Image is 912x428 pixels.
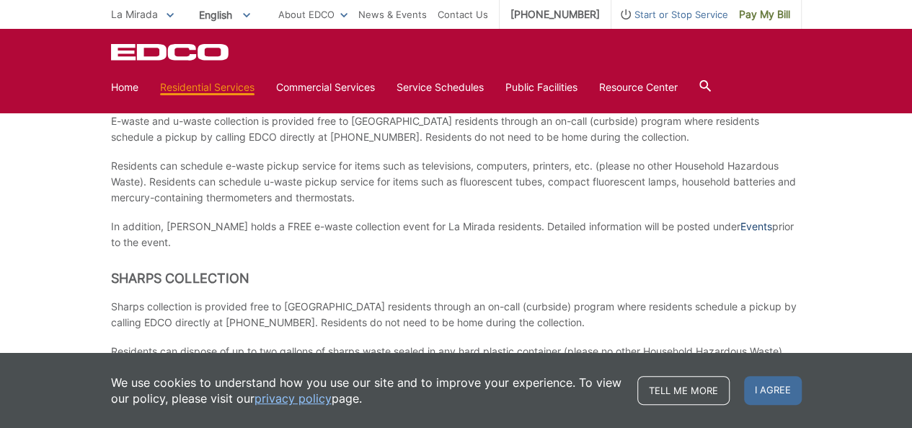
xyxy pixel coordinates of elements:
[744,376,802,405] span: I agree
[111,375,623,406] p: We use cookies to understand how you use our site and to improve your experience. To view our pol...
[254,390,332,406] a: privacy policy
[358,6,427,22] a: News & Events
[160,79,254,95] a: Residential Services
[111,158,802,206] p: Residents can schedule e-waste pickup service for items such as televisions, computers, printers,...
[111,271,802,287] h2: Sharps Collection
[111,8,158,20] span: La Mirada
[637,376,730,405] a: Tell me more
[276,79,375,95] a: Commercial Services
[397,79,484,95] a: Service Schedules
[111,43,231,61] a: EDCD logo. Return to the homepage.
[111,219,802,250] p: In addition, [PERSON_NAME] holds a FREE e-waste collection event for La Mirada residents. Detaile...
[438,6,488,22] a: Contact Us
[740,219,772,235] a: Events
[599,79,678,95] a: Resource Center
[739,6,790,22] span: Pay My Bill
[111,299,802,331] p: Sharps collection is provided free to [GEOGRAPHIC_DATA] residents through an on-call (curbside) p...
[505,79,577,95] a: Public Facilities
[111,344,802,359] p: Residents can dispose of up to two gallons of sharps waste sealed in any hard plastic container (...
[111,79,138,95] a: Home
[188,3,261,27] span: English
[278,6,347,22] a: About EDCO
[111,113,802,145] p: E-waste and u-waste collection is provided free to [GEOGRAPHIC_DATA] residents through an on-call...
